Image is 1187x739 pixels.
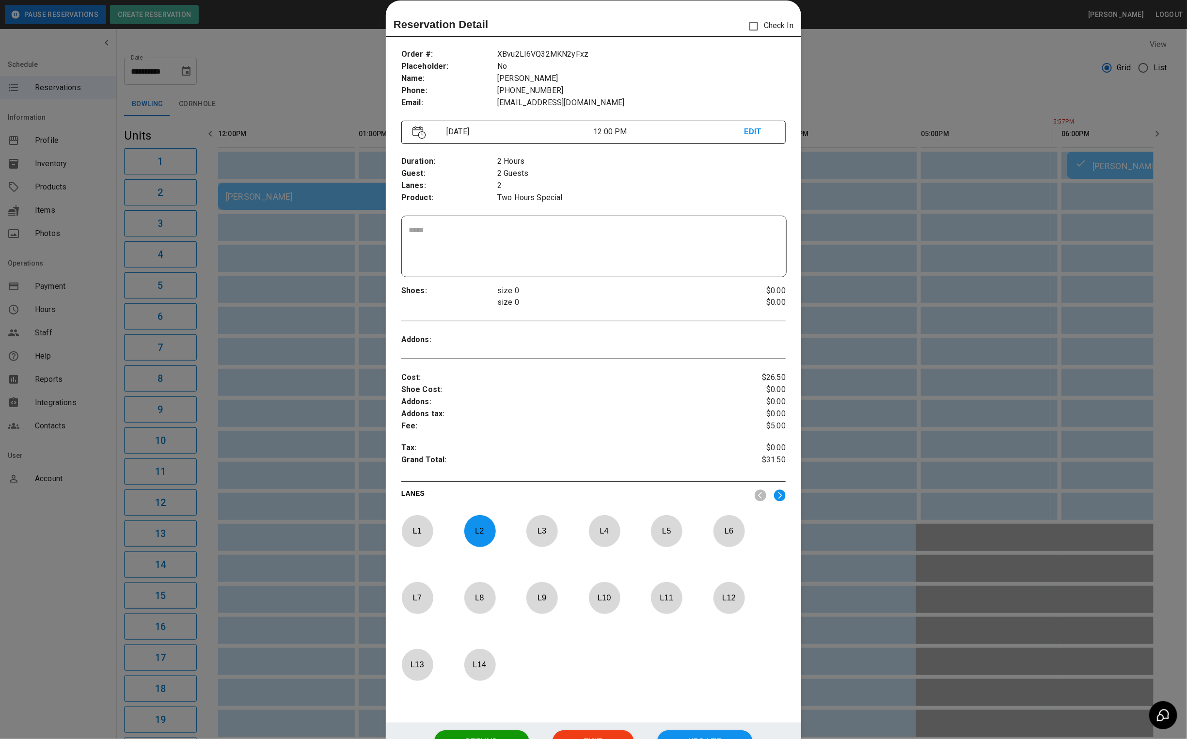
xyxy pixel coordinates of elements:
p: Tax : [401,442,722,454]
p: Addons tax : [401,408,722,420]
p: L 7 [401,586,433,609]
p: EDIT [744,126,775,138]
p: $0.00 [722,285,786,297]
p: L 13 [401,653,433,676]
p: L 14 [464,653,496,676]
p: 12:00 PM [593,126,744,138]
p: [PHONE_NUMBER] [497,85,786,97]
p: Product : [401,192,497,204]
p: [PERSON_NAME] [497,73,786,85]
p: Addons : [401,334,497,346]
p: Order # : [401,48,497,61]
p: Lanes : [401,180,497,192]
p: L 11 [650,586,682,609]
p: Cost : [401,372,722,384]
p: L 10 [588,586,620,609]
p: Fee : [401,420,722,432]
p: $0.00 [722,408,786,420]
p: $31.50 [722,454,786,469]
p: Grand Total : [401,454,722,469]
p: 2 Guests [497,168,786,180]
p: L 3 [526,519,558,542]
p: XBvu2LI6VQ32MKN2yFxz [497,48,786,61]
p: Email : [401,97,497,109]
p: $26.50 [722,372,786,384]
p: $0.00 [722,384,786,396]
p: No [497,61,786,73]
p: $0.00 [722,396,786,408]
p: L 5 [650,519,682,542]
p: Check In [744,16,793,36]
p: Shoes : [401,285,497,297]
p: Phone : [401,85,497,97]
p: size 0 [497,285,722,297]
p: Two Hours Special [497,192,786,204]
p: L 1 [401,519,433,542]
p: Shoe Cost : [401,384,722,396]
p: Reservation Detail [394,16,489,32]
p: L 6 [713,519,745,542]
img: nav_left.svg [755,489,766,502]
p: $0.00 [722,442,786,454]
p: L 9 [526,586,558,609]
p: LANES [401,488,747,502]
img: right.svg [774,489,786,502]
p: $5.00 [722,420,786,432]
p: 2 [497,180,786,192]
p: size 0 [497,297,722,308]
p: L 4 [588,519,620,542]
p: Name : [401,73,497,85]
p: Duration : [401,156,497,168]
p: Placeholder : [401,61,497,73]
p: L 2 [464,519,496,542]
p: [DATE] [443,126,593,138]
p: L 12 [713,586,745,609]
p: 2 Hours [497,156,786,168]
img: Vector [412,126,426,139]
p: Addons : [401,396,722,408]
p: L 8 [464,586,496,609]
p: $0.00 [722,297,786,308]
p: Guest : [401,168,497,180]
p: [EMAIL_ADDRESS][DOMAIN_NAME] [497,97,786,109]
